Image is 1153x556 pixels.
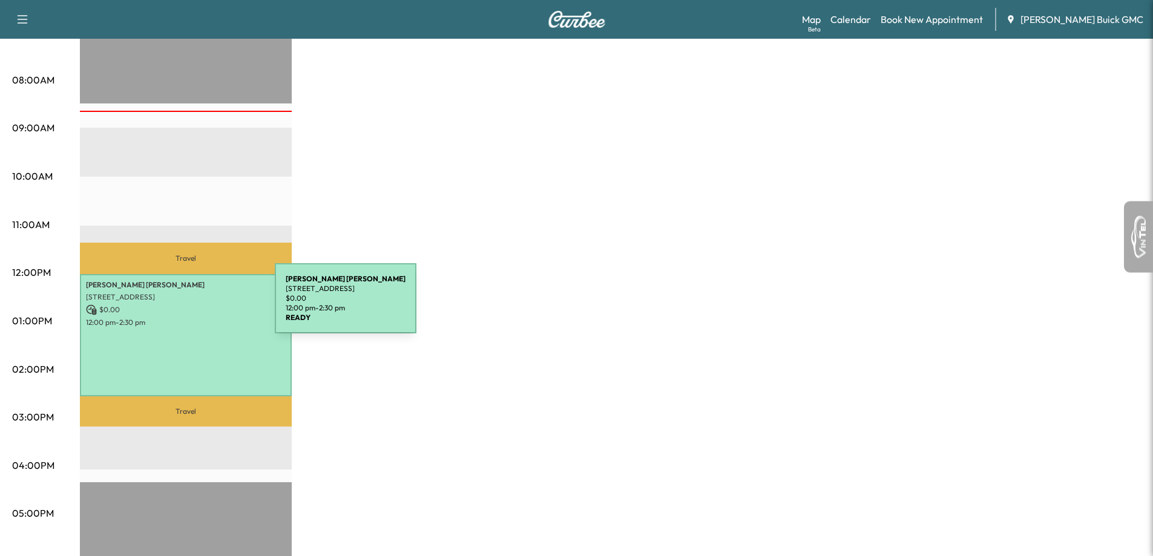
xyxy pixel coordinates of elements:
a: MapBeta [802,12,821,27]
p: 10:00AM [12,169,53,183]
p: [STREET_ADDRESS] [86,292,286,302]
p: 05:00PM [12,506,54,520]
p: [STREET_ADDRESS] [286,284,406,293]
p: Travel [80,243,292,274]
p: 03:00PM [12,410,54,424]
p: [PERSON_NAME] [PERSON_NAME] [86,280,286,290]
p: 04:00PM [12,458,54,473]
p: 02:00PM [12,362,54,376]
a: Calendar [830,12,871,27]
p: 12:00 pm - 2:30 pm [86,318,286,327]
p: $ 0.00 [86,304,286,315]
b: [PERSON_NAME] [PERSON_NAME] [286,274,406,283]
p: 01:00PM [12,313,52,328]
img: Curbee Logo [548,11,606,28]
p: 12:00PM [12,265,51,280]
div: Beta [808,25,821,34]
p: 09:00AM [12,120,54,135]
a: Book New Appointment [881,12,983,27]
span: [PERSON_NAME] Buick GMC [1020,12,1143,27]
p: 11:00AM [12,217,50,232]
p: 08:00AM [12,73,54,87]
p: $ 0.00 [286,293,406,303]
p: Travel [80,396,292,427]
p: 12:00 pm - 2:30 pm [286,303,406,313]
b: READY [286,313,310,322]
